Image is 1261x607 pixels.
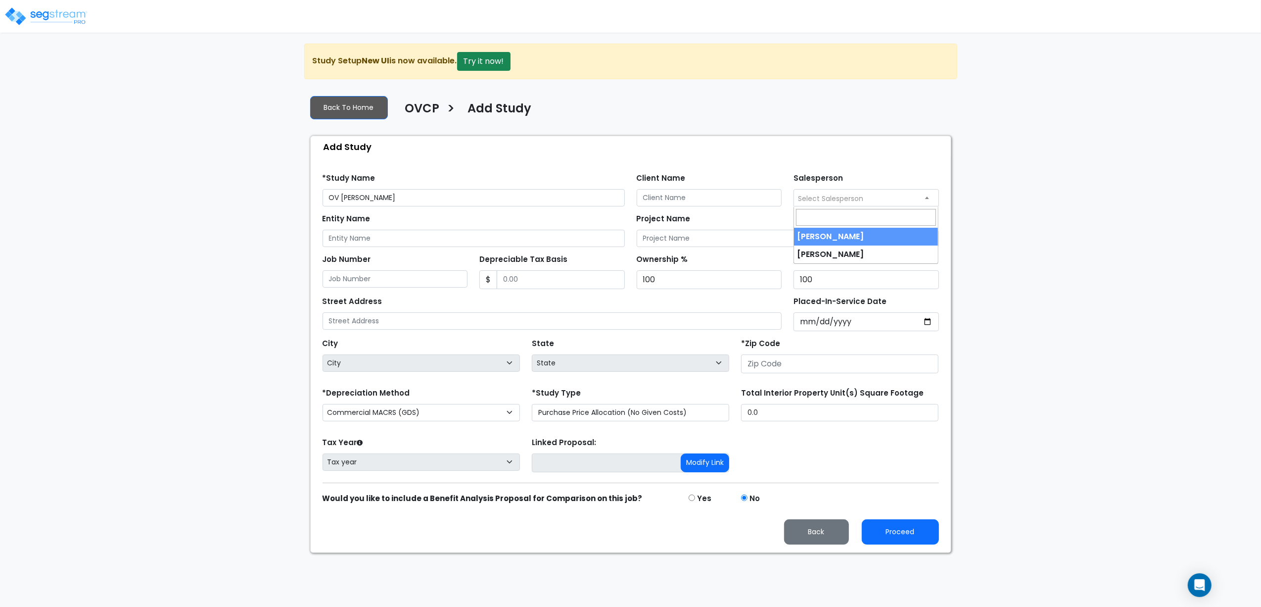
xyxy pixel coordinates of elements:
input: Client Name [637,189,782,206]
input: Study Name [323,189,625,206]
a: Back To Home [310,96,388,119]
label: Ownership % [637,254,688,265]
label: Depreciable Tax Basis [479,254,567,265]
label: *Zip Code [741,338,780,350]
span: $ [479,270,497,289]
button: Proceed [862,519,939,545]
img: logo_pro_r.png [4,6,88,26]
strong: Would you like to include a Benefit Analysis Proposal for Comparison on this job? [323,493,643,504]
label: Project Name [637,213,691,225]
label: Salesperson [794,173,843,184]
li: [PERSON_NAME] [794,228,938,246]
input: Ownership % [637,270,782,289]
div: Open Intercom Messenger [1188,573,1212,597]
h4: Add Study [468,101,532,118]
label: Linked Proposal: [532,437,596,449]
label: No [749,493,760,505]
input: 0.00 [497,270,625,289]
h4: OVCP [405,101,440,118]
label: City [323,338,338,350]
input: Project Name [637,230,939,247]
span: Select Salesperson [798,194,863,203]
a: Add Study [461,101,532,122]
input: Job Number [323,270,468,288]
label: Placed-In-Service Date [794,296,887,307]
a: OVCP [398,101,440,122]
input: Useful Life % [794,270,939,289]
button: Try it now! [457,52,511,71]
label: *Depreciation Method [323,388,410,399]
label: State [532,338,554,350]
input: Entity Name [323,230,625,247]
label: Street Address [323,296,382,307]
label: Yes [697,493,711,505]
li: [PERSON_NAME] [794,246,938,263]
label: Tax Year [323,437,363,449]
label: *Study Name [323,173,375,184]
label: Client Name [637,173,686,184]
button: Modify Link [681,454,729,472]
label: Total Interior Property Unit(s) Square Footage [741,388,924,399]
input: Zip Code [741,354,938,373]
h3: > [447,101,456,120]
button: Back [784,519,849,545]
input: total square foot [741,404,938,421]
div: Study Setup is now available. [304,44,957,79]
strong: New UI [362,55,390,66]
a: Back [776,525,857,537]
label: Entity Name [323,213,371,225]
input: Street Address [323,312,782,330]
div: Add Study [316,136,951,157]
label: Job Number [323,254,371,265]
label: *Study Type [532,388,581,399]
